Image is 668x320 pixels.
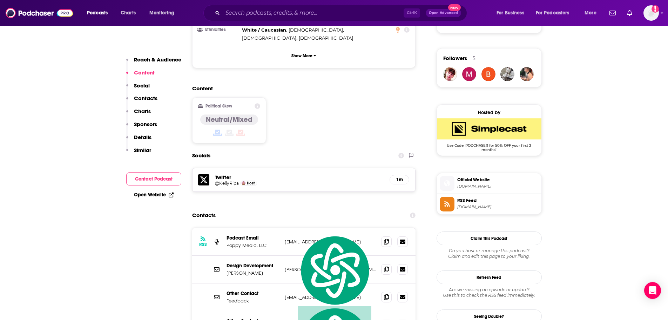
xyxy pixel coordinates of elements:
a: Charts [116,7,140,19]
a: Show notifications dropdown [607,7,619,19]
button: Show More [198,49,410,62]
a: RSS Feed[DOMAIN_NAME] [440,197,539,211]
div: Are we missing an episode or update? Use this to check the RSS feed immediately. [437,287,542,298]
span: [DEMOGRAPHIC_DATA] [299,35,353,41]
button: open menu [144,7,183,19]
span: , [242,34,297,42]
button: Reach & Audience [126,56,181,69]
span: New [448,4,461,11]
img: KennisonLB [500,67,514,81]
img: Podchaser - Follow, Share and Rate Podcasts [6,6,73,20]
div: Hosted by [437,110,541,116]
input: Search podcasts, credits, & more... [223,7,404,19]
p: [EMAIL_ADDRESS][DOMAIN_NAME] [285,239,376,245]
button: Details [126,134,151,147]
a: mecdesigns727 [462,67,476,81]
div: 5 [473,55,475,61]
p: Reach & Audience [134,56,181,63]
span: Use Code: PODCHASER for 50% OFF your first 2 months! [437,139,541,152]
a: Official Website[DOMAIN_NAME] [440,176,539,191]
h5: Twitter [215,174,384,181]
h2: Socials [192,149,210,162]
button: open menu [82,7,117,19]
svg: Add a profile image [652,5,659,13]
span: Do you host or manage this podcast? [437,248,542,254]
div: Open Intercom Messenger [644,282,661,299]
a: Show notifications dropdown [624,7,635,19]
button: Charts [126,108,151,121]
p: Show More [291,53,312,58]
span: RSS Feed [457,197,539,204]
button: Refresh Feed [437,270,542,284]
span: Official Website [457,177,539,183]
button: Claim This Podcast [437,231,542,245]
img: SimpleCast Deal: Use Code: PODCHASER for 50% OFF your first 2 months! [437,118,541,139]
h2: Content [192,85,410,92]
img: IMRwithHeatherKelly [520,67,534,81]
h3: Ethnicities [198,27,239,32]
h2: Contacts [192,209,216,222]
span: Host [247,181,255,185]
button: open menu [531,7,580,19]
p: Poppy Media, LLC [227,242,279,248]
p: Feedback [227,298,279,304]
p: Social [134,82,150,89]
p: Other Contact [227,290,279,296]
button: open menu [492,7,533,19]
p: Similar [134,147,151,154]
button: Open AdvancedNew [426,9,461,17]
span: Monitoring [149,8,174,18]
h3: RSS [199,242,207,247]
p: Sponsors [134,121,157,128]
p: Content [134,69,155,76]
img: User Profile [643,5,659,21]
span: Open Advanced [429,11,458,15]
p: Podcast Email [227,235,279,241]
span: For Business [497,8,524,18]
button: open menu [580,7,605,19]
span: More [585,8,596,18]
p: Charts [134,108,151,115]
p: Details [134,134,151,141]
p: Contacts [134,95,157,102]
button: Contact Podcast [126,172,181,185]
span: For Podcasters [536,8,569,18]
h5: 1m [396,177,403,183]
span: Charts [121,8,136,18]
span: , [289,26,344,34]
span: [DEMOGRAPHIC_DATA] [242,35,296,41]
span: Podcasts [87,8,108,18]
span: feeds.simplecast.com [457,204,539,210]
span: Followers [443,55,467,61]
button: Content [126,69,155,82]
span: White / Caucasian [242,27,286,33]
img: LRBM [443,67,457,81]
a: Open Website [134,192,174,198]
a: @KellyRipa [215,181,239,186]
span: , [242,26,287,34]
span: Logged in as Ashley_Beenen [643,5,659,21]
p: Design Development [227,263,279,269]
h4: Neutral/Mixed [206,115,252,124]
div: Claim and edit this page to your liking. [437,248,542,259]
p: [EMAIL_ADDRESS][DOMAIN_NAME] [285,294,376,300]
p: [PERSON_NAME] [227,270,279,276]
img: Kelly Ripa [242,181,245,185]
button: Contacts [126,95,157,108]
a: SimpleCast Deal: Use Code: PODCHASER for 50% OFF your first 2 months! [437,118,541,151]
button: Sponsors [126,121,157,134]
span: Ctrl K [404,8,420,18]
span: siriusxm.com [457,184,539,189]
div: Search podcasts, credits, & more... [210,5,474,21]
img: brucapotts [481,67,495,81]
button: Show profile menu [643,5,659,21]
button: Social [126,82,150,95]
p: [PERSON_NAME][EMAIL_ADDRESS][DOMAIN_NAME] [285,267,376,273]
button: Similar [126,147,151,160]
